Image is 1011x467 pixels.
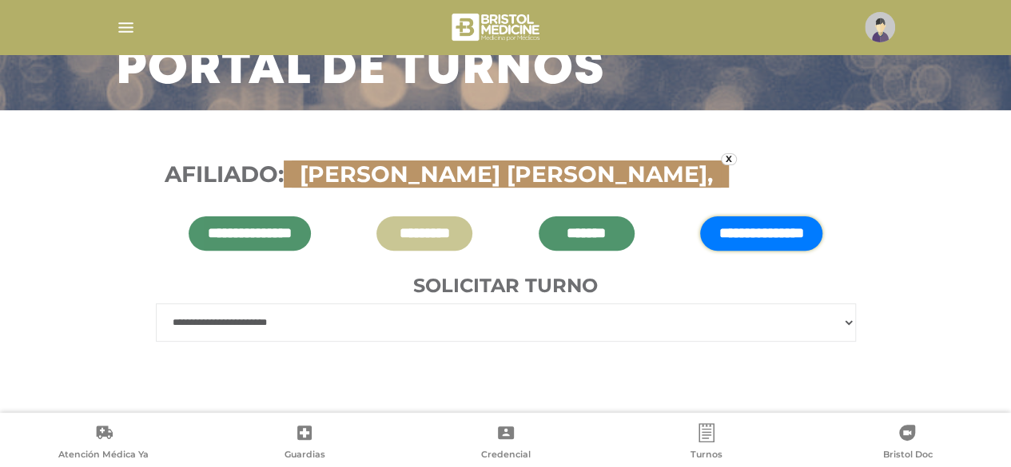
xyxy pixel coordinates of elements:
[882,449,932,463] span: Bristol Doc
[156,275,856,298] h4: Solicitar turno
[721,153,737,165] a: x
[865,12,895,42] img: profile-placeholder.svg
[606,423,806,464] a: Turnos
[204,423,404,464] a: Guardias
[292,160,721,188] span: [PERSON_NAME] [PERSON_NAME],
[807,423,1008,464] a: Bristol Doc
[3,423,204,464] a: Atención Médica Ya
[405,423,606,464] a: Credencial
[165,161,847,188] h3: Afiliado:
[116,49,605,91] h3: Portal de turnos
[58,449,149,463] span: Atención Médica Ya
[481,449,531,463] span: Credencial
[116,18,136,38] img: Cober_menu-lines-white.svg
[285,449,325,463] span: Guardias
[449,8,544,46] img: bristol-medicine-blanco.png
[691,449,722,463] span: Turnos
